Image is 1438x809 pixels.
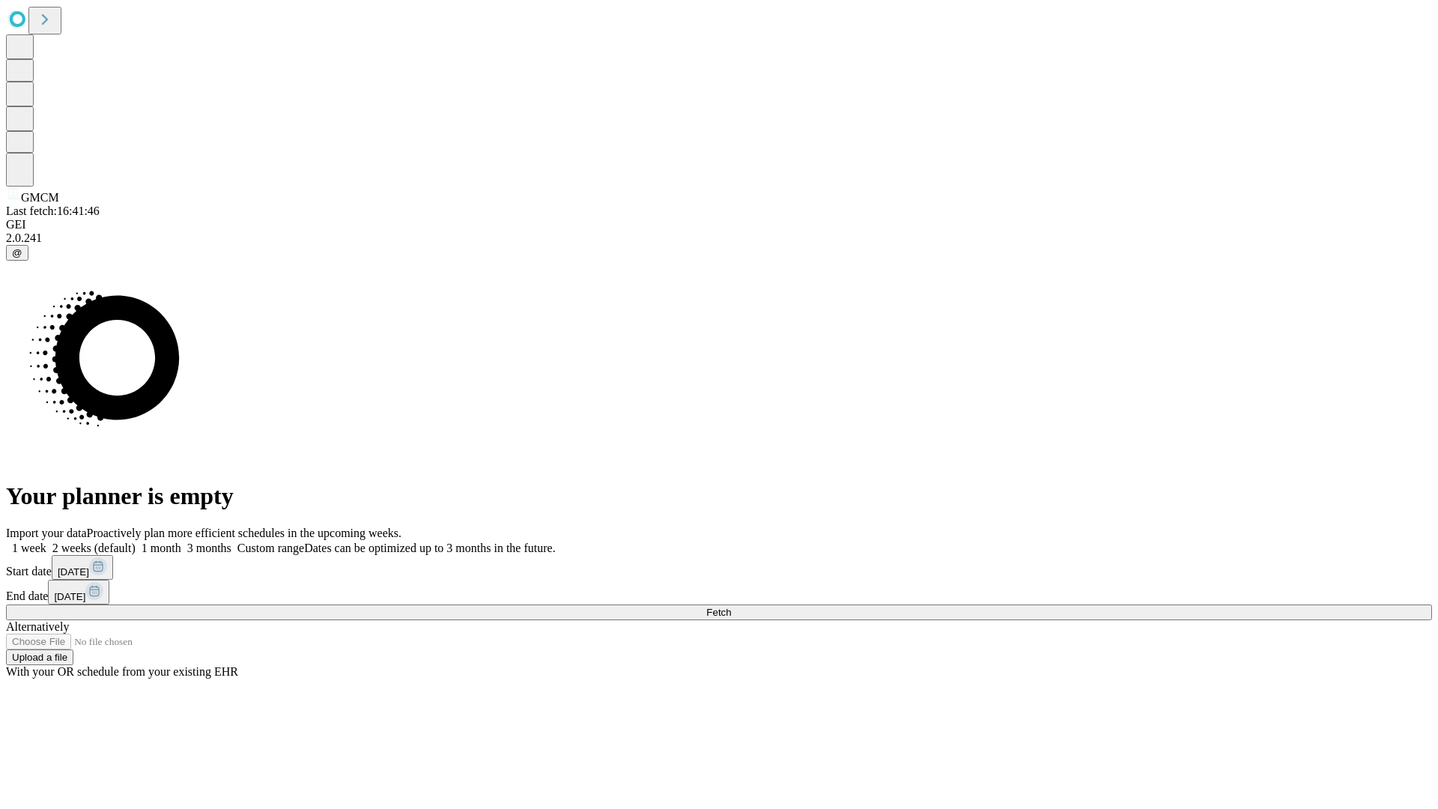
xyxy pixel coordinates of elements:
[48,580,109,605] button: [DATE]
[187,542,231,554] span: 3 months
[6,605,1432,620] button: Fetch
[6,665,238,678] span: With your OR schedule from your existing EHR
[142,542,181,554] span: 1 month
[6,527,87,539] span: Import your data
[6,580,1432,605] div: End date
[6,555,1432,580] div: Start date
[6,245,28,261] button: @
[54,591,85,602] span: [DATE]
[12,247,22,258] span: @
[304,542,555,554] span: Dates can be optimized up to 3 months in the future.
[12,542,46,554] span: 1 week
[52,542,136,554] span: 2 weeks (default)
[6,231,1432,245] div: 2.0.241
[6,620,69,633] span: Alternatively
[21,191,59,204] span: GMCM
[706,607,731,618] span: Fetch
[6,218,1432,231] div: GEI
[6,649,73,665] button: Upload a file
[6,204,100,217] span: Last fetch: 16:41:46
[237,542,304,554] span: Custom range
[87,527,401,539] span: Proactively plan more efficient schedules in the upcoming weeks.
[6,482,1432,510] h1: Your planner is empty
[58,566,89,578] span: [DATE]
[52,555,113,580] button: [DATE]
